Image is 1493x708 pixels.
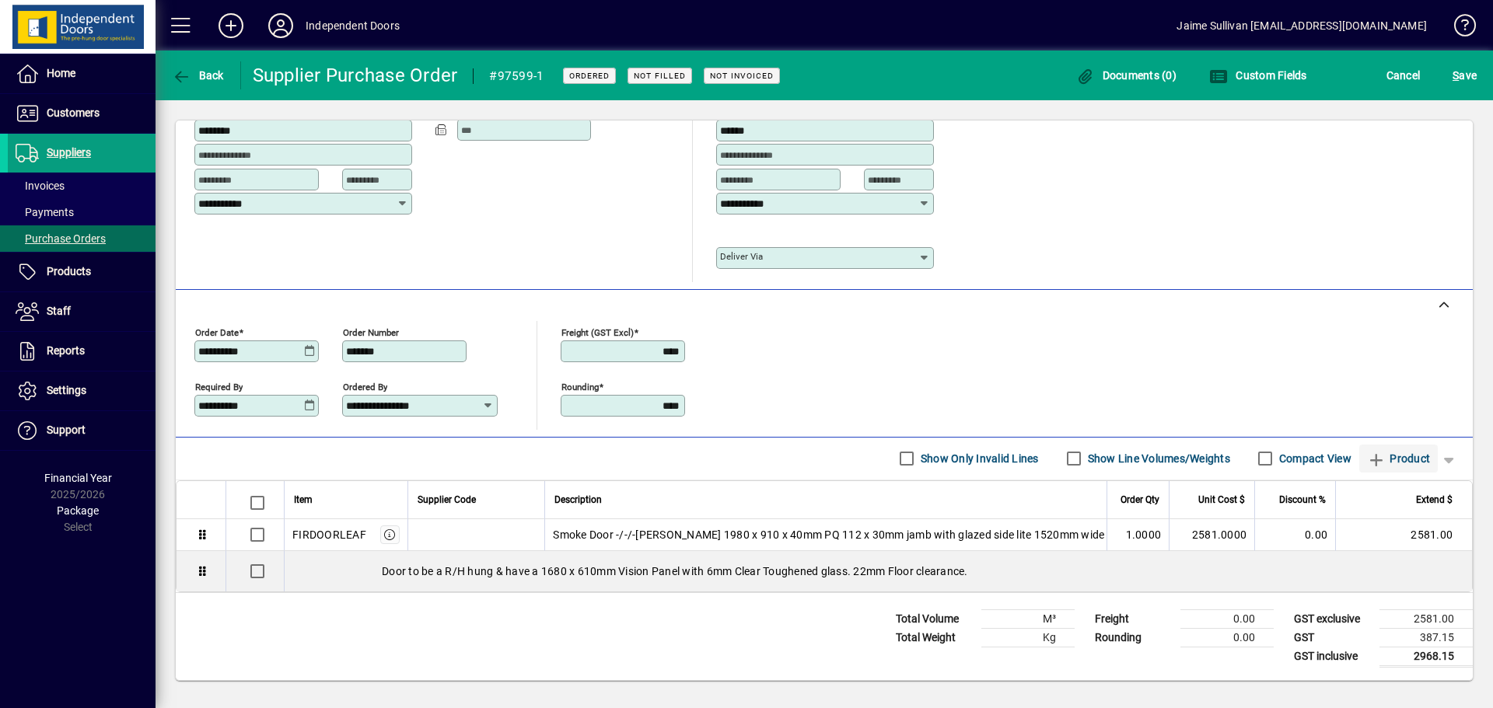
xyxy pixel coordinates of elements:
span: Description [554,491,602,508]
span: Purchase Orders [16,232,106,245]
span: Cancel [1386,63,1421,88]
mat-label: Ordered by [343,381,387,392]
button: Profile [256,12,306,40]
td: 2968.15 [1379,647,1473,666]
td: 2581.00 [1335,519,1472,551]
a: Support [8,411,156,450]
span: Staff [47,305,71,317]
mat-label: Required by [195,381,243,392]
mat-label: Freight (GST excl) [561,326,634,337]
label: Show Line Volumes/Weights [1085,451,1230,466]
a: Reports [8,332,156,371]
td: Freight [1087,609,1180,628]
span: Financial Year [44,472,112,484]
span: Package [57,504,99,517]
span: Discount % [1279,491,1326,508]
a: Payments [8,199,156,225]
mat-label: Order number [343,326,399,337]
td: Total Weight [888,628,981,647]
mat-label: Deliver via [720,251,763,262]
label: Compact View [1276,451,1351,466]
span: Suppliers [47,146,91,159]
span: Reports [47,344,85,357]
span: Ordered [569,71,610,81]
td: 387.15 [1379,628,1473,647]
app-page-header-button: Back [156,61,241,89]
span: ave [1453,63,1477,88]
span: Products [47,265,91,277]
span: Supplier Code [418,491,476,508]
div: Jaime Sullivan [EMAIL_ADDRESS][DOMAIN_NAME] [1177,13,1427,38]
a: Staff [8,292,156,331]
td: M³ [981,609,1075,628]
label: Show Only Invalid Lines [918,451,1039,466]
a: Purchase Orders [8,225,156,252]
span: Custom Fields [1209,69,1307,82]
td: 0.00 [1254,519,1335,551]
td: Total Volume [888,609,981,628]
td: 2581.00 [1379,609,1473,628]
td: 1.0000 [1107,519,1169,551]
div: Independent Doors [306,13,400,38]
td: GST exclusive [1286,609,1379,628]
button: Documents (0) [1072,61,1180,89]
span: S [1453,69,1459,82]
a: Customers [8,94,156,133]
span: Documents (0) [1075,69,1177,82]
td: 2581.0000 [1169,519,1254,551]
div: FIRDOORLEAF [292,527,366,542]
button: Back [168,61,228,89]
td: 0.00 [1180,609,1274,628]
span: Support [47,424,86,436]
span: Payments [16,206,74,218]
span: Not Invoiced [710,71,774,81]
div: Supplier Purchase Order [253,63,458,88]
a: Invoices [8,173,156,199]
button: Add [206,12,256,40]
span: Extend $ [1416,491,1453,508]
a: Settings [8,371,156,410]
td: 0.00 [1180,628,1274,647]
span: Back [172,69,224,82]
td: GST inclusive [1286,647,1379,666]
span: Not Filled [634,71,686,81]
span: Item [294,491,313,508]
span: Invoices [16,180,65,192]
div: Door to be a R/H hung & have a 1680 x 610mm Vision Panel with 6mm Clear Toughened glass. 22mm Flo... [285,551,1472,591]
div: #97599-1 [489,64,544,89]
button: Product [1359,445,1438,473]
td: Kg [981,628,1075,647]
button: Custom Fields [1205,61,1311,89]
span: Smoke Door -/-/-[PERSON_NAME] 1980 x 910 x 40mm PQ 112 x 30mm jamb with glazed side lite 1520mm wide [553,527,1104,542]
span: Product [1367,446,1430,471]
a: Knowledge Base [1442,3,1474,54]
td: GST [1286,628,1379,647]
td: Rounding [1087,628,1180,647]
span: Unit Cost $ [1198,491,1245,508]
mat-label: Order date [195,326,239,337]
a: Products [8,253,156,291]
span: Settings [47,384,86,396]
span: Home [47,67,75,79]
span: Order Qty [1121,491,1159,508]
span: Customers [47,106,100,119]
button: Cancel [1383,61,1425,89]
button: Save [1449,61,1481,89]
mat-label: Rounding [561,381,599,392]
a: Home [8,54,156,93]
